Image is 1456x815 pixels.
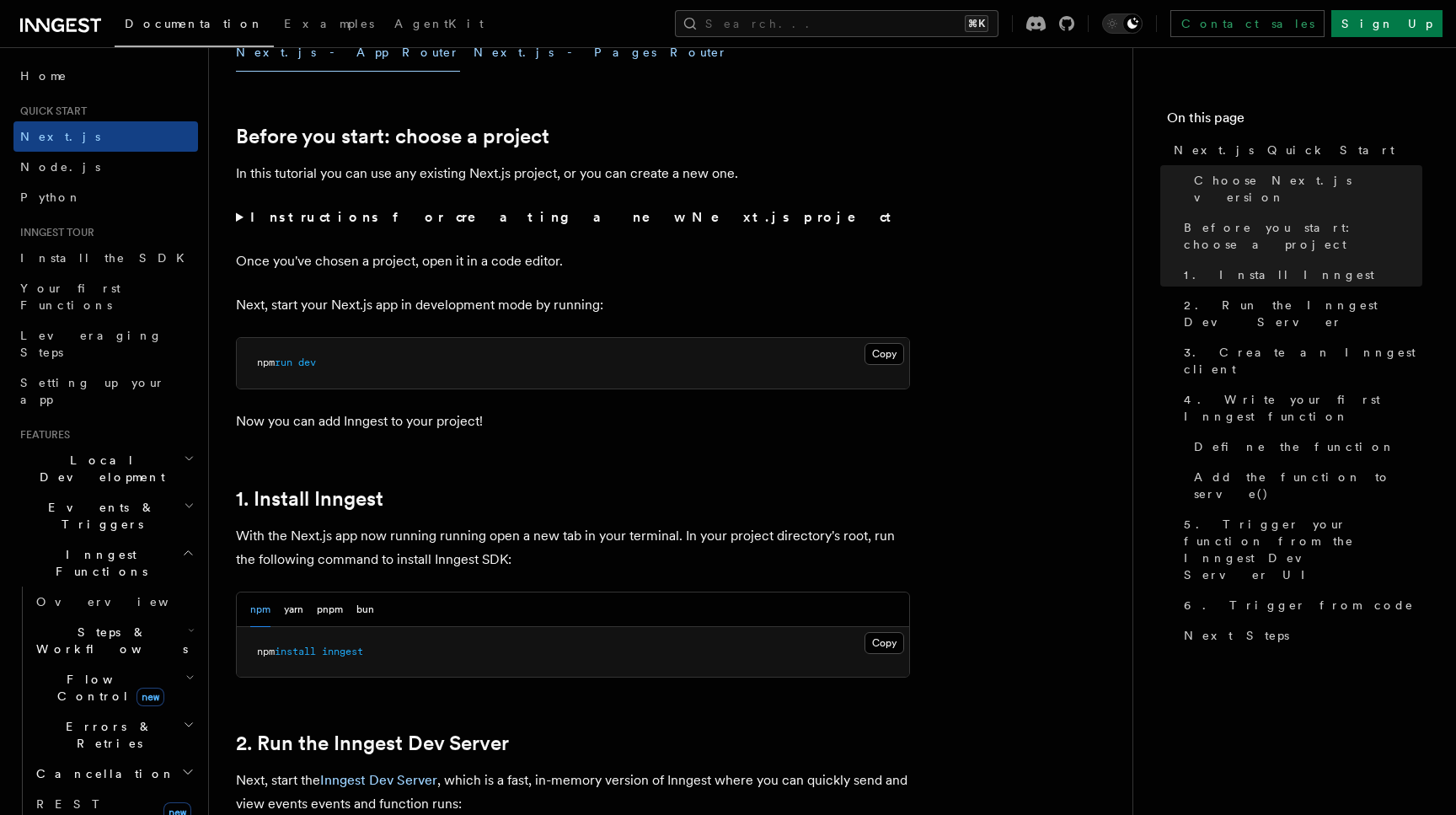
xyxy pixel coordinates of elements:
a: Before you start: choose a project [236,125,549,148]
a: Install the SDK [13,243,198,273]
span: Quick start [13,105,87,118]
span: Define the function [1194,438,1395,455]
button: Errors & Retries [29,711,198,759]
span: Inngest tour [13,226,94,239]
span: run [275,357,292,368]
a: Choose Next.js version [1187,165,1422,212]
button: Copy [864,343,904,365]
a: 1. Install Inngest [1177,260,1422,290]
a: Examples [274,5,384,46]
span: Add the function to serve() [1194,469,1422,502]
button: Copy [864,632,904,654]
span: Documentation [125,17,264,30]
span: 5. Trigger your function from the Inngest Dev Server UI [1184,516,1422,583]
a: Next.js [13,121,198,152]
a: Home [13,61,198,91]
a: AgentKit [384,5,494,46]
span: Next.js Quick Start [1174,142,1394,158]
span: Events & Triggers [13,499,184,533]
a: Add the function to serve() [1187,462,1422,509]
span: 1. Install Inngest [1184,266,1374,283]
span: npm [257,646,275,657]
span: npm [257,357,275,368]
span: AgentKit [394,17,484,30]
span: Leveraging Steps [20,329,163,359]
span: 2. Run the Inngest Dev Server [1184,297,1422,330]
span: 3. Create an Inngest client [1184,344,1422,378]
span: Install the SDK [20,251,195,265]
span: Errors & Retries [29,718,183,752]
a: Leveraging Steps [13,320,198,367]
span: Next.js [20,130,100,143]
h4: On this page [1167,108,1422,135]
a: Overview [29,587,198,617]
span: Next Steps [1184,627,1289,644]
button: Cancellation [29,759,198,789]
span: Cancellation [29,765,175,782]
a: 4. Write your first Inngest function [1177,384,1422,432]
p: Now you can add Inngest to your project! [236,410,910,433]
button: Flow Controlnew [29,664,198,711]
a: Next.js Quick Start [1167,135,1422,165]
span: dev [298,357,316,368]
a: 1. Install Inngest [236,487,383,511]
span: new [136,688,164,706]
kbd: ⌘K [965,15,988,32]
a: 3. Create an Inngest client [1177,337,1422,384]
span: install [275,646,316,657]
span: Examples [284,17,374,30]
button: Next.js - App Router [236,34,460,72]
button: Next.js - Pages Router [474,34,728,72]
span: 4. Write your first Inngest function [1184,391,1422,425]
p: Next, start your Next.js app in development mode by running: [236,293,910,317]
span: Flow Control [29,671,185,705]
a: Define the function [1187,432,1422,462]
span: Features [13,428,70,442]
a: Python [13,182,198,212]
button: Toggle dark mode [1102,13,1143,34]
button: npm [250,592,270,627]
a: Next Steps [1177,620,1422,651]
span: Home [20,67,67,84]
a: Setting up your app [13,367,198,415]
button: Inngest Functions [13,539,198,587]
a: Node.js [13,152,198,182]
strong: Instructions for creating a new Next.js project [250,209,898,225]
p: With the Next.js app now running running open a new tab in your terminal. In your project directo... [236,524,910,571]
p: Once you've chosen a project, open it in a code editor. [236,249,910,273]
a: Before you start: choose a project [1177,212,1422,260]
span: Inngest Functions [13,546,182,580]
a: 6. Trigger from code [1177,590,1422,620]
summary: Instructions for creating a new Next.js project [236,206,910,229]
a: Inngest Dev Server [320,772,437,788]
span: Choose Next.js version [1194,172,1422,206]
span: Your first Functions [20,281,120,312]
span: Overview [36,595,210,609]
span: inngest [322,646,363,657]
span: Before you start: choose a project [1184,219,1422,253]
span: Python [20,190,82,204]
button: Steps & Workflows [29,617,198,664]
span: Node.js [20,160,100,174]
button: Events & Triggers [13,492,198,539]
button: Local Development [13,445,198,492]
a: Sign Up [1331,10,1443,37]
a: 2. Run the Inngest Dev Server [1177,290,1422,337]
button: yarn [284,592,303,627]
button: bun [356,592,374,627]
button: Search...⌘K [675,10,998,37]
a: Contact sales [1170,10,1325,37]
a: Documentation [115,5,274,47]
span: Local Development [13,452,184,485]
a: 2. Run the Inngest Dev Server [236,732,509,755]
span: 6. Trigger from code [1184,597,1414,614]
span: Setting up your app [20,376,165,406]
p: In this tutorial you can use any existing Next.js project, or you can create a new one. [236,162,910,185]
button: pnpm [317,592,343,627]
a: 5. Trigger your function from the Inngest Dev Server UI [1177,509,1422,590]
a: Your first Functions [13,273,198,320]
span: Steps & Workflows [29,624,188,657]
